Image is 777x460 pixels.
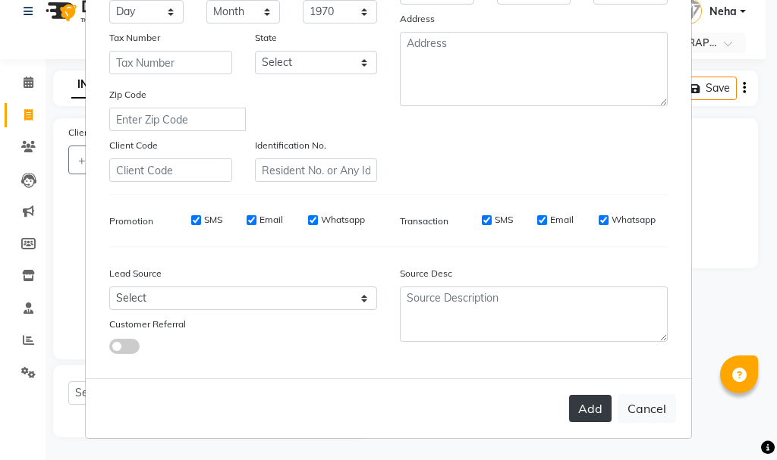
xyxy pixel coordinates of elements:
[255,158,378,182] input: Resident No. or Any Id
[255,139,326,152] label: Identification No.
[550,213,574,227] label: Email
[260,213,283,227] label: Email
[400,12,435,26] label: Address
[618,394,676,423] button: Cancel
[109,88,146,102] label: Zip Code
[400,267,452,280] label: Source Desc
[109,158,232,182] input: Client Code
[109,318,186,331] label: Customer Referral
[495,213,513,227] label: SMS
[109,51,232,74] input: Tax Number
[109,139,158,152] label: Client Code
[255,31,277,45] label: State
[109,31,160,45] label: Tax Number
[109,267,162,280] label: Lead Source
[612,213,656,227] label: Whatsapp
[109,108,246,131] input: Enter Zip Code
[109,214,153,228] label: Promotion
[204,213,222,227] label: SMS
[569,395,612,422] button: Add
[400,214,448,228] label: Transaction
[321,213,365,227] label: Whatsapp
